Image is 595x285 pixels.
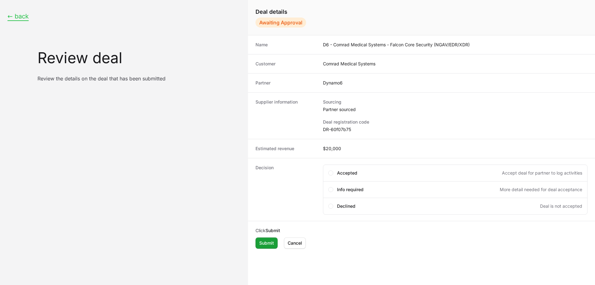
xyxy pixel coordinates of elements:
button: Cancel [284,237,306,249]
h1: Deal details [255,8,588,16]
dt: Supplier information [255,99,315,133]
dt: Decision [255,165,315,215]
span: Info required [337,186,364,193]
span: Deal is not accepted [540,203,582,209]
dt: Sourcing [323,99,588,105]
span: Accepted [337,170,357,176]
dd: Comrad Medical Systems [323,61,588,67]
dt: Partner [255,80,315,86]
dd: D6 - Comrad Medical Systems - Falcon Core Security (NGAV/EDR/XDR) [323,42,588,48]
dt: Name [255,42,315,48]
dt: Deal registration code [323,119,588,125]
dd: Dynamo6 [323,80,588,86]
span: Declined [337,203,355,209]
span: Cancel [288,239,302,247]
dt: Customer [255,61,315,67]
h1: Review deal [37,50,240,65]
dd: DR-60f07b75 [323,126,588,133]
span: Accept deal for partner to log activities [502,170,582,176]
dd: Partner sourced [323,106,588,113]
dl: Create deal form [248,35,595,221]
p: Click [255,227,588,234]
button: ← back [7,13,29,20]
dd: $20,000 [323,145,588,152]
button: Submit [255,237,278,249]
span: Submit [259,239,274,247]
b: Submit [265,228,280,233]
p: Review the details on the deal that has been submitted [37,75,240,82]
span: More detail needed for deal acceptance [500,186,582,193]
dt: Estimated revenue [255,145,315,152]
